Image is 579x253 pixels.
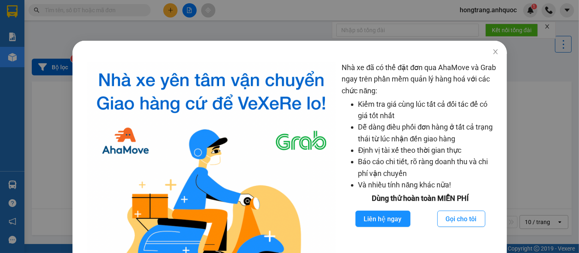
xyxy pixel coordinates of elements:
li: Báo cáo chi tiết, rõ ràng doanh thu và chi phí vận chuyển [358,156,498,179]
button: Liên hệ ngay [355,211,410,227]
span: Liên hệ ngay [364,214,401,224]
li: Định vị tài xế theo thời gian thực [358,145,498,156]
div: Dùng thử hoàn toàn MIỄN PHÍ [342,193,498,204]
button: Gọi cho tôi [437,211,485,227]
button: Close [484,41,507,64]
span: Gọi cho tôi [445,214,476,224]
span: close [492,48,498,55]
li: Và nhiều tính năng khác nữa! [358,179,498,191]
li: Kiểm tra giá cùng lúc tất cả đối tác để có giá tốt nhất [358,99,498,122]
li: Dễ dàng điều phối đơn hàng ở tất cả trạng thái từ lúc nhận đến giao hàng [358,121,498,145]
